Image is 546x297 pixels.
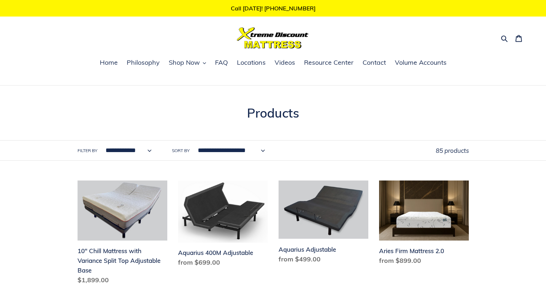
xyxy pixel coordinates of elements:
a: Philosophy [123,58,163,68]
label: Sort by [172,147,190,154]
span: Philosophy [127,58,160,67]
span: FAQ [215,58,228,67]
a: Resource Center [300,58,357,68]
a: FAQ [211,58,232,68]
span: Locations [237,58,266,67]
span: Shop Now [169,58,200,67]
span: 85 products [436,147,469,154]
a: Volume Accounts [391,58,450,68]
a: Aries Firm Mattress 2.0 [379,181,469,268]
a: 10" Chill Mattress with Variance Split Top Adjustable Base [78,181,167,288]
span: Resource Center [304,58,354,67]
span: Contact [363,58,386,67]
a: Aquarius 400M Adjustable [178,181,268,270]
a: Aquarius Adjustable [279,181,368,266]
a: Videos [271,58,299,68]
a: Locations [233,58,269,68]
button: Shop Now [165,58,210,68]
a: Contact [359,58,389,68]
span: Home [100,58,118,67]
label: Filter by [78,147,97,154]
img: Xtreme Discount Mattress [237,27,309,49]
a: Home [96,58,121,68]
span: Volume Accounts [395,58,447,67]
span: Videos [275,58,295,67]
span: Products [247,105,299,121]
